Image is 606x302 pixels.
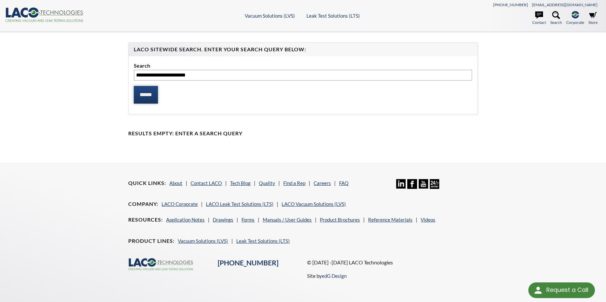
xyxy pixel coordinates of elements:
[430,184,439,190] a: 24/7 Support
[213,217,233,223] a: Drawings
[314,180,331,186] a: Careers
[322,273,347,279] a: edG Design
[245,13,295,19] a: Vacuum Solutions (LVS)
[128,216,163,223] h4: Resources
[162,201,198,207] a: LACO Corporate
[134,46,472,53] h4: LACO Sitewide Search. Enter your Search Query Below:
[307,258,478,267] p: © [DATE] -[DATE] LACO Technologies
[339,180,349,186] a: FAQ
[191,180,222,186] a: Contact LACO
[546,282,588,297] div: Request a Call
[306,13,360,19] a: Leak Test Solutions (LTS)
[128,201,158,208] h4: Company
[493,2,528,7] a: [PHONE_NUMBER]
[533,285,543,295] img: round button
[368,217,412,223] a: Reference Materials
[206,201,273,207] a: LACO Leak Test Solutions (LTS)
[528,282,595,298] div: Request a Call
[236,238,290,244] a: Leak Test Solutions (LTS)
[550,11,562,25] a: Search
[169,180,182,186] a: About
[218,259,278,267] a: [PHONE_NUMBER]
[307,272,347,280] p: Site by
[128,180,166,187] h4: Quick Links
[566,19,584,25] span: Corporate
[259,180,275,186] a: Quality
[430,179,439,189] img: 24/7 Support Icon
[241,217,255,223] a: Forms
[263,217,312,223] a: Manuals / User Guides
[128,130,477,137] h4: Results Empty: Enter a Search Query
[320,217,360,223] a: Product Brochures
[282,201,346,207] a: LACO Vacuum Solutions (LVS)
[134,61,472,70] label: Search
[421,217,435,223] a: Videos
[532,11,546,25] a: Contact
[178,238,228,244] a: Vacuum Solutions (LVS)
[532,2,598,7] a: [EMAIL_ADDRESS][DOMAIN_NAME]
[166,217,205,223] a: Application Notes
[128,238,175,244] h4: Product Lines
[283,180,305,186] a: Find a Rep
[588,11,598,25] a: Store
[230,180,251,186] a: Tech Blog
